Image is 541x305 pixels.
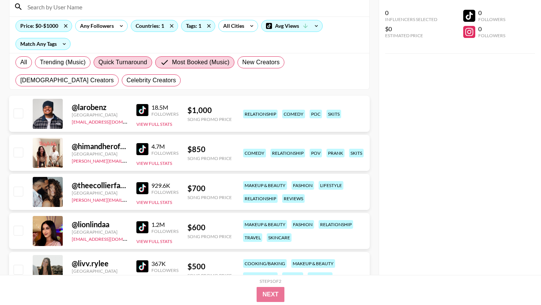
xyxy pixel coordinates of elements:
[127,76,176,85] span: Celebrity Creators
[243,194,278,203] div: relationship
[72,181,127,190] div: @ theecollierfamily
[319,181,343,190] div: lifestyle
[16,38,70,50] div: Match Any Tags
[326,110,341,118] div: skits
[267,233,292,242] div: skincare
[98,58,147,67] span: Quick Turnaround
[385,25,437,33] div: $0
[72,229,127,235] div: [GEOGRAPHIC_DATA]
[72,157,183,164] a: [PERSON_NAME][EMAIL_ADDRESS][DOMAIN_NAME]
[72,220,127,229] div: @ lionlindaa
[385,9,437,17] div: 0
[187,262,232,271] div: $ 500
[151,228,178,234] div: Followers
[478,17,505,22] div: Followers
[181,20,215,32] div: Tags: 1
[187,106,232,115] div: $ 1,000
[257,287,285,302] button: Next
[72,190,127,196] div: [GEOGRAPHIC_DATA]
[20,76,114,85] span: [DEMOGRAPHIC_DATA] Creators
[326,149,345,157] div: prank
[151,189,178,195] div: Followers
[282,110,305,118] div: comedy
[187,184,232,193] div: $ 700
[319,220,353,229] div: relationship
[219,20,246,32] div: All Cities
[243,220,287,229] div: makeup & beauty
[136,143,148,155] img: TikTok
[20,58,27,67] span: All
[292,181,314,190] div: fashion
[72,118,147,125] a: [EMAIL_ADDRESS][DOMAIN_NAME]
[151,260,178,267] div: 367K
[136,221,148,233] img: TikTok
[136,160,172,166] button: View Full Stats
[260,278,281,284] div: Step 1 of 2
[172,58,230,67] span: Most Booked (Music)
[478,33,505,38] div: Followers
[136,199,172,205] button: View Full Stats
[136,239,172,244] button: View Full Stats
[242,58,280,67] span: New Creators
[72,151,127,157] div: [GEOGRAPHIC_DATA]
[243,233,262,242] div: travel
[23,1,365,13] input: Search by User Name
[131,20,178,32] div: Countries: 1
[187,116,232,122] div: Song Promo Price
[151,150,178,156] div: Followers
[72,103,127,112] div: @ larobenz
[310,110,322,118] div: poc
[151,182,178,189] div: 929.6K
[187,145,232,154] div: $ 850
[243,259,287,268] div: cooking/baking
[136,121,172,127] button: View Full Stats
[187,273,232,278] div: Song Promo Price
[72,235,147,242] a: [EMAIL_ADDRESS][DOMAIN_NAME]
[76,20,115,32] div: Any Followers
[291,259,335,268] div: makeup & beauty
[292,220,314,229] div: fashion
[151,143,178,150] div: 4.7M
[187,195,232,200] div: Song Promo Price
[282,272,303,281] div: lipsync
[308,272,332,281] div: lifestyle
[478,25,505,33] div: 0
[187,156,232,161] div: Song Promo Price
[261,20,322,32] div: Avg Views
[72,259,127,268] div: @ livv.rylee
[243,149,266,157] div: comedy
[385,33,437,38] div: Estimated Price
[151,221,178,228] div: 1.2M
[136,104,148,116] img: TikTok
[349,149,364,157] div: skits
[310,149,322,157] div: pov
[187,234,232,239] div: Song Promo Price
[72,268,127,274] div: [GEOGRAPHIC_DATA]
[40,58,86,67] span: Trending (Music)
[385,17,437,22] div: Influencers Selected
[72,196,183,203] a: [PERSON_NAME][EMAIL_ADDRESS][DOMAIN_NAME]
[151,111,178,117] div: Followers
[151,104,178,111] div: 18.5M
[478,9,505,17] div: 0
[72,142,127,151] div: @ himandherofficial
[16,20,72,32] div: Price: $0-$1000
[503,267,532,296] iframe: Drift Widget Chat Controller
[243,110,278,118] div: relationship
[243,181,287,190] div: makeup & beauty
[151,267,178,273] div: Followers
[72,112,127,118] div: [GEOGRAPHIC_DATA]
[187,223,232,232] div: $ 600
[386,189,536,272] iframe: Drift Widget Chat Window
[270,149,305,157] div: relationship
[136,182,148,194] img: TikTok
[136,260,148,272] img: TikTok
[243,272,278,281] div: relationship
[282,194,305,203] div: reviews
